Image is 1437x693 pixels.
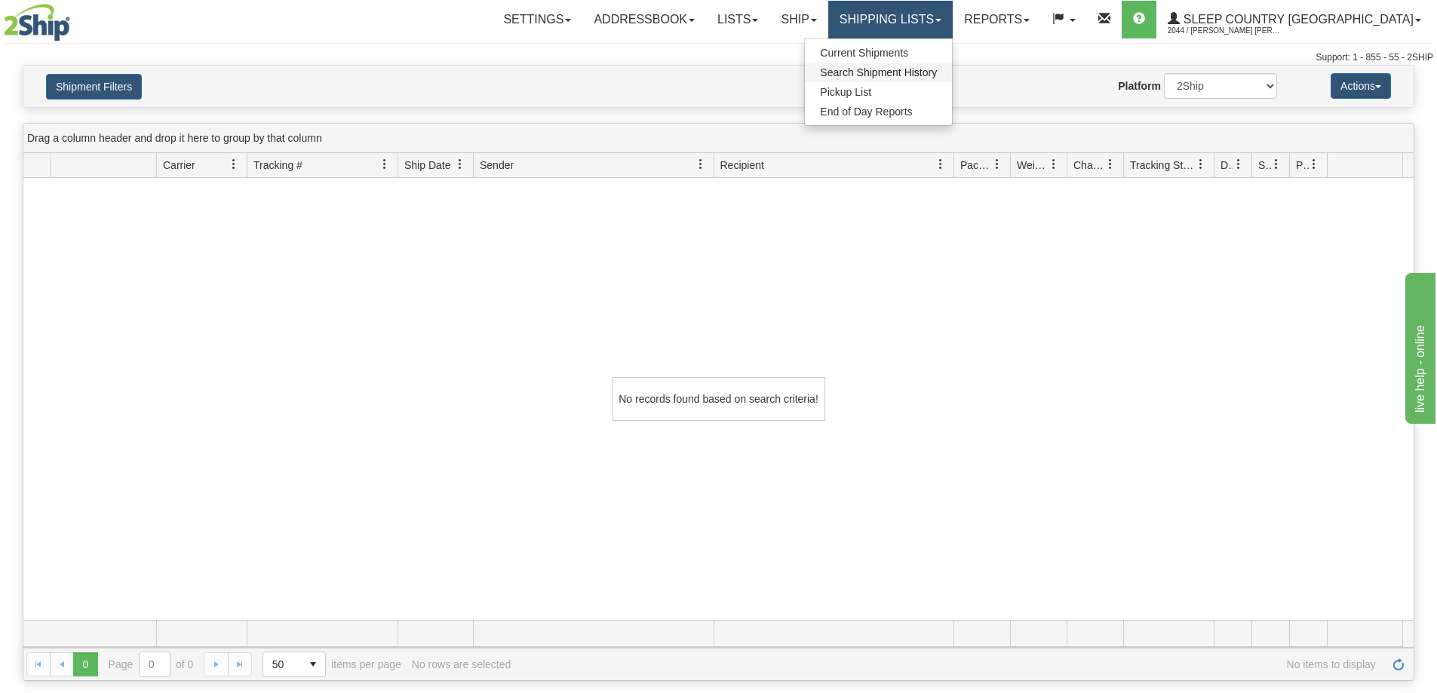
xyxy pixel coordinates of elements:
[805,82,952,102] a: Pickup List
[582,1,706,38] a: Addressbook
[4,51,1433,64] div: Support: 1 - 855 - 55 - 2SHIP
[447,152,473,177] a: Ship Date filter column settings
[805,43,952,63] a: Current Shipments
[820,66,937,78] span: Search Shipment History
[820,106,912,118] span: End of Day Reports
[960,158,992,173] span: Packages
[1264,152,1289,177] a: Shipment Issues filter column settings
[613,377,825,421] div: No records found based on search criteria!
[301,652,325,676] span: select
[404,158,450,173] span: Ship Date
[23,124,1414,153] div: grid grouping header
[263,652,401,677] span: items per page
[928,152,953,177] a: Recipient filter column settings
[1226,152,1251,177] a: Delivery Status filter column settings
[11,9,140,27] div: live help - online
[1098,152,1123,177] a: Charge filter column settings
[1402,269,1435,423] iframe: chat widget
[492,1,582,38] a: Settings
[480,158,514,173] span: Sender
[828,1,953,38] a: Shipping lists
[1041,152,1067,177] a: Weight filter column settings
[688,152,714,177] a: Sender filter column settings
[706,1,769,38] a: Lists
[820,47,908,59] span: Current Shipments
[521,658,1376,670] span: No items to display
[253,158,302,173] span: Tracking #
[46,74,142,100] button: Shipment Filters
[221,152,247,177] a: Carrier filter column settings
[1073,158,1105,173] span: Charge
[1301,152,1327,177] a: Pickup Status filter column settings
[1331,73,1391,99] button: Actions
[1188,152,1214,177] a: Tracking Status filter column settings
[272,657,292,672] span: 50
[1017,158,1049,173] span: Weight
[805,63,952,82] a: Search Shipment History
[1258,158,1271,173] span: Shipment Issues
[263,652,326,677] span: Page sizes drop down
[412,658,511,670] div: No rows are selected
[1130,158,1196,173] span: Tracking Status
[953,1,1041,38] a: Reports
[720,158,764,173] span: Recipient
[1118,78,1161,94] label: Platform
[805,102,952,121] a: End of Day Reports
[4,4,70,41] img: logo2044.jpg
[1221,158,1233,173] span: Delivery Status
[820,86,871,98] span: Pickup List
[1168,23,1281,38] span: 2044 / [PERSON_NAME] [PERSON_NAME]
[73,652,97,676] span: Page 0
[1180,13,1414,26] span: Sleep Country [GEOGRAPHIC_DATA]
[163,158,195,173] span: Carrier
[1156,1,1432,38] a: Sleep Country [GEOGRAPHIC_DATA] 2044 / [PERSON_NAME] [PERSON_NAME]
[769,1,828,38] a: Ship
[109,652,194,677] span: Page of 0
[372,152,398,177] a: Tracking # filter column settings
[984,152,1010,177] a: Packages filter column settings
[1296,158,1309,173] span: Pickup Status
[1386,652,1411,676] a: Refresh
